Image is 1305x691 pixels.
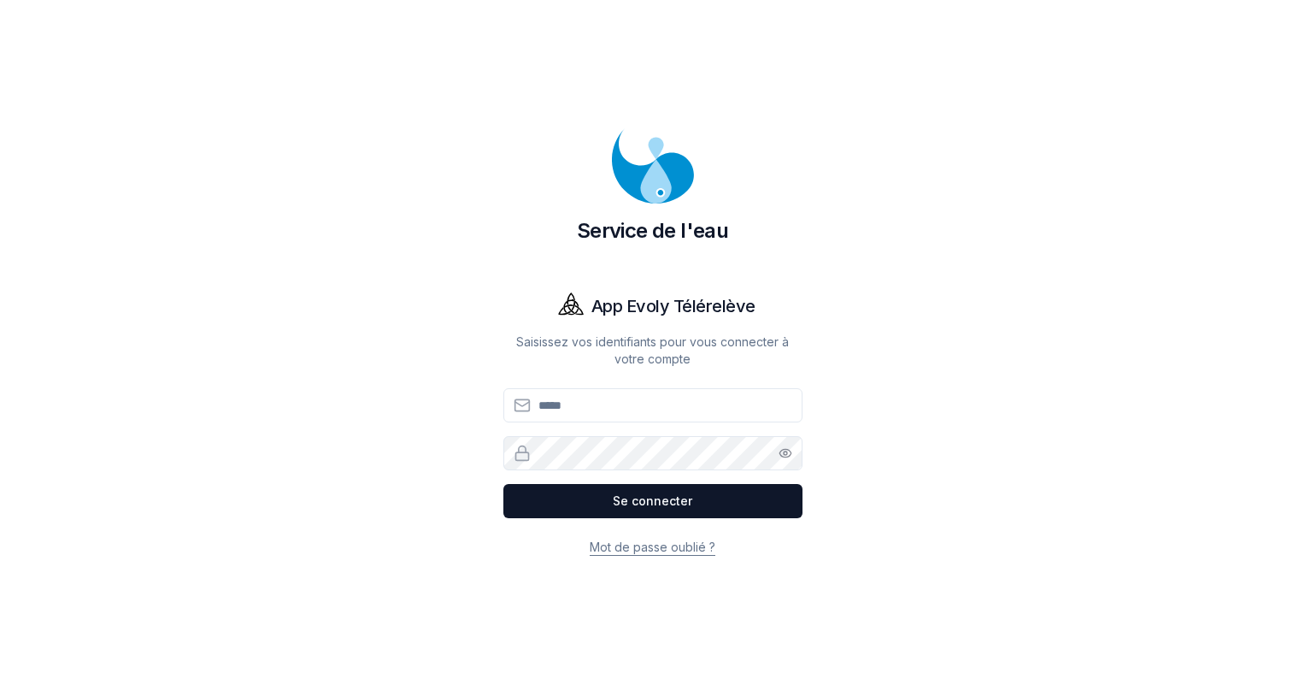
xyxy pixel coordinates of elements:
[591,294,755,318] h1: App Evoly Télérelève
[503,204,802,245] h1: Service de l'eau
[503,334,802,368] p: Saisissez vos identifiants pour vous connecter à votre compte
[550,286,591,327] img: Evoly Logo
[590,540,715,554] a: Mot de passe oublié ?
[612,125,694,207] img: Service de l'eau Logo
[503,484,802,518] button: Se connecter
